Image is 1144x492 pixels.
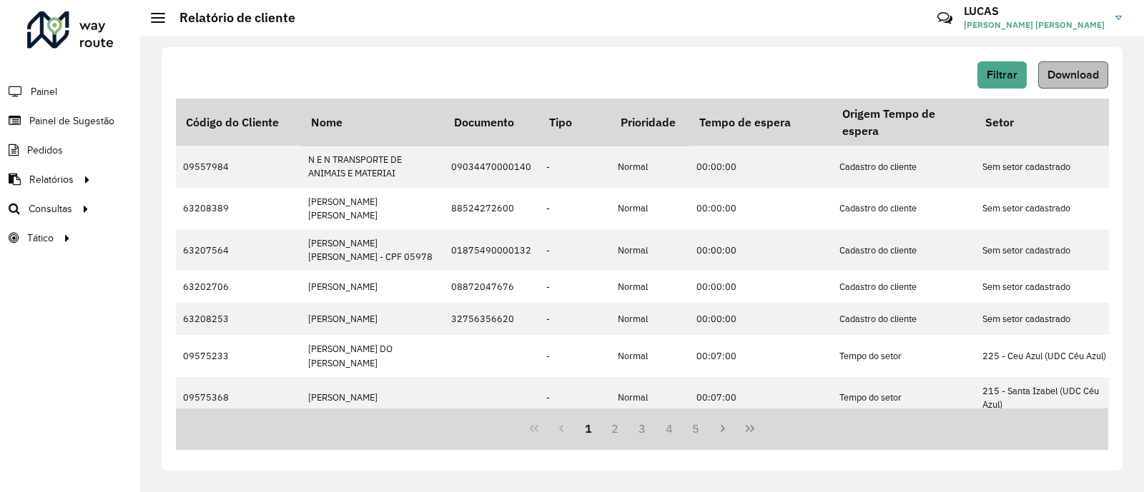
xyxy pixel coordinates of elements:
td: Cadastro do cliente [832,229,975,271]
button: Download [1038,61,1108,89]
td: 08872047676 [444,271,539,303]
td: Normal [611,377,689,418]
td: 88524272600 [444,188,539,229]
h3: LUCAS [964,4,1105,18]
td: - [539,229,611,271]
td: Sem setor cadastrado [975,229,1118,271]
th: Tipo [539,99,611,146]
span: Tático [27,231,54,246]
td: 00:00:00 [689,229,832,271]
td: 00:00:00 [689,146,832,187]
td: [PERSON_NAME] DO [PERSON_NAME] [301,335,444,376]
td: Normal [611,303,689,335]
h2: Relatório de cliente [165,10,295,26]
td: Tempo do setor [832,377,975,418]
button: 5 [683,415,710,442]
td: Cadastro do cliente [832,303,975,335]
td: 63208389 [176,188,301,229]
th: Tempo de espera [689,99,832,146]
td: - [539,377,611,418]
td: Cadastro do cliente [832,271,975,303]
th: Origem Tempo de espera [832,99,975,146]
span: Download [1047,69,1099,81]
td: - [539,271,611,303]
td: 00:00:00 [689,188,832,229]
td: 63207564 [176,229,301,271]
th: Setor [975,99,1118,146]
td: - [539,303,611,335]
span: Filtrar [987,69,1017,81]
button: Filtrar [977,61,1027,89]
td: Sem setor cadastrado [975,303,1118,335]
button: 3 [628,415,656,442]
button: 2 [601,415,628,442]
td: 32756356620 [444,303,539,335]
td: Normal [611,229,689,271]
td: - [539,335,611,376]
td: Normal [611,335,689,376]
td: Normal [611,188,689,229]
td: 01875490000132 [444,229,539,271]
td: [PERSON_NAME] [301,377,444,418]
td: Normal [611,146,689,187]
td: [PERSON_NAME] [PERSON_NAME] [301,188,444,229]
td: Cadastro do cliente [832,188,975,229]
td: Sem setor cadastrado [975,188,1118,229]
td: 09034470000140 [444,146,539,187]
td: - [539,146,611,187]
span: Relatórios [29,172,74,187]
td: Cadastro do cliente [832,146,975,187]
td: 225 - Ceu Azul (UDC Céu Azul) [975,335,1118,376]
th: Documento [444,99,539,146]
th: Código do Cliente [176,99,301,146]
span: Painel de Sugestão [29,114,114,129]
td: Sem setor cadastrado [975,271,1118,303]
th: Prioridade [611,99,689,146]
td: Tempo do setor [832,335,975,376]
td: 00:00:00 [689,303,832,335]
td: 215 - Santa Izabel (UDC Céu Azul) [975,377,1118,418]
span: Painel [31,84,57,99]
td: N E N TRANSPORTE DE ANIMAIS E MATERIAI [301,146,444,187]
td: [PERSON_NAME] [301,271,444,303]
td: 09557984 [176,146,301,187]
button: Last Page [736,415,764,442]
td: 09575368 [176,377,301,418]
td: [PERSON_NAME] [PERSON_NAME] - CPF 05978 [301,229,444,271]
th: Nome [301,99,444,146]
span: Pedidos [27,143,63,158]
td: 00:07:00 [689,335,832,376]
button: Next Page [709,415,736,442]
td: - [539,188,611,229]
td: 09575233 [176,335,301,376]
span: [PERSON_NAME] [PERSON_NAME] [964,19,1105,31]
td: [PERSON_NAME] [301,303,444,335]
td: Normal [611,271,689,303]
button: 4 [656,415,683,442]
a: Contato Rápido [929,3,960,34]
td: 00:00:00 [689,271,832,303]
span: Consultas [29,201,72,216]
td: 63202706 [176,271,301,303]
td: 63208253 [176,303,301,335]
td: 00:07:00 [689,377,832,418]
td: Sem setor cadastrado [975,146,1118,187]
button: 1 [575,415,602,442]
